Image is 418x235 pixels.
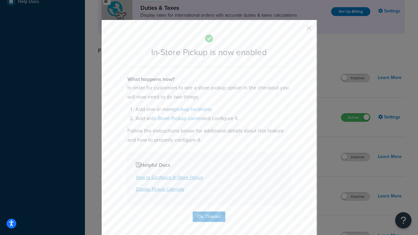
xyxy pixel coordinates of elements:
h4: Helpful Docs [136,161,282,169]
h4: What happens now? [127,75,291,83]
a: Display Pickup Calendar [136,186,185,193]
li: Add an and configure it. [136,114,291,123]
button: Ok, Thanks! [193,211,225,222]
a: pickup locations [174,105,211,113]
a: How to Configure In-Store Pickup [136,174,203,181]
li: Add one or more . [136,105,291,114]
p: In order for customers to see a store pickup option in the checkout you will now need to do two t... [127,83,291,102]
p: Follow the instructions below for additional details about this feature and how to properly confi... [127,126,291,145]
h2: In-Store Pickup is now enabled [127,48,291,57]
a: In-Store Pickup carrier [152,115,202,122]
